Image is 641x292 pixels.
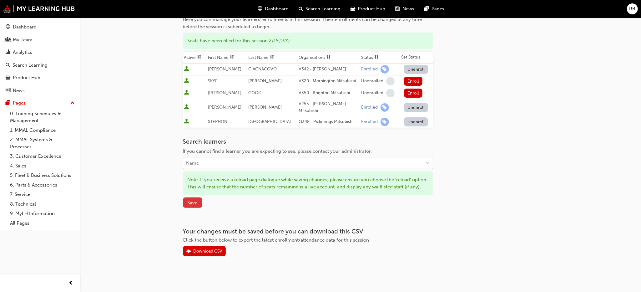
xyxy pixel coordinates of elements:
[3,47,77,58] a: Analytics
[184,104,189,110] span: User is active
[6,24,10,30] span: guage-icon
[248,90,261,95] span: COOK
[184,90,189,96] span: User is active
[13,49,32,56] div: Analytics
[253,3,294,15] a: guage-iconDashboard
[208,78,218,84] span: SKYE
[3,72,77,84] a: Product Hub
[3,97,77,109] button: Pages
[13,74,40,81] div: Product Hub
[395,5,400,13] span: news-icon
[183,148,372,154] span: If you cannot find a learner you are expecting to see, please contact your administrator.
[70,99,75,107] span: up-icon
[360,52,400,64] th: Toggle SortBy
[183,138,433,145] h3: Search learners
[3,34,77,46] a: My Team
[361,105,378,110] div: Enrolled
[3,20,77,97] button: DashboardMy TeamAnalyticsSearch LearningProduct HubNews
[351,5,355,13] span: car-icon
[627,3,638,14] button: RB
[186,249,191,254] span: download-icon
[6,37,10,43] span: people-icon
[6,75,10,81] span: car-icon
[230,55,234,60] span: sorting-icon
[305,5,341,13] span: Search Learning
[183,197,202,208] button: Save
[69,279,73,287] span: prev-icon
[208,119,227,124] span: STEPHON
[386,77,395,85] span: learningRecordVerb_NONE-icon
[258,5,262,13] span: guage-icon
[8,190,77,199] a: 7. Service
[299,78,359,85] div: V320 - Mornington Mitsubishi
[361,90,384,96] div: Unenrolled
[3,5,75,13] img: mmal
[6,88,10,94] span: news-icon
[186,160,199,167] div: Name
[381,65,389,74] span: learningRecordVerb_ENROLL-icon
[8,135,77,151] a: 2. MMAL Systems & Processes
[402,5,414,13] span: News
[299,5,303,13] span: search-icon
[184,66,189,72] span: User is active
[381,103,389,112] span: learningRecordVerb_ENROLL-icon
[184,119,189,125] span: User is active
[299,66,359,73] div: V342 - [PERSON_NAME]
[208,105,241,110] span: [PERSON_NAME]
[404,77,423,86] button: Enroll
[358,5,385,13] span: Product Hub
[248,78,282,84] span: [PERSON_NAME]
[183,237,369,243] span: Click the button below to export the latest enrollment/attendance data for this session
[381,118,389,126] span: learningRecordVerb_ENROLL-icon
[208,90,241,95] span: [PERSON_NAME]
[419,3,449,15] a: pages-iconPages
[183,33,433,49] div: Seats have been filled for this session : 2 / 15 ( 13% )
[8,180,77,190] a: 6. Parts & Accessories
[404,65,428,74] button: Unenroll
[375,55,379,60] span: sorting-icon
[3,21,77,33] a: Dashboard
[432,5,444,13] span: Pages
[183,16,433,30] div: Here you can manage your learners' enrollments in this session. Their enrollments can be changed ...
[197,55,202,60] span: sorting-icon
[299,118,359,126] div: Q348 - Pickerings Mitsubishi
[3,85,77,96] a: News
[6,63,10,68] span: search-icon
[248,119,291,124] span: [GEOGRAPHIC_DATA]
[247,52,298,64] th: Toggle SortBy
[8,209,77,218] a: 9. MyLH Information
[8,199,77,209] a: 8. Technical
[193,248,222,254] div: Download CSV
[13,36,33,44] div: My Team
[346,3,390,15] a: car-iconProduct Hub
[13,100,26,107] div: Pages
[183,172,433,195] div: Note: If you receive a reload page dialogue while saving changes, please ensure you choose the 'r...
[8,109,77,126] a: 0. Training Schedules & Management
[400,52,433,64] th: Set Status
[8,126,77,135] a: 1. MMAL Compliance
[361,78,384,84] div: Unenrolled
[265,5,289,13] span: Dashboard
[13,62,48,69] div: Search Learning
[13,23,37,31] div: Dashboard
[327,55,331,60] span: sorting-icon
[6,100,10,106] span: pages-icon
[183,52,207,64] th: Toggle SortBy
[183,228,433,235] h3: Your changes must be saved before you can download this CSV
[13,87,25,94] div: News
[183,246,226,256] button: Download CSV
[8,161,77,171] a: 4. Sales
[404,117,428,126] button: Unenroll
[3,59,77,71] a: Search Learning
[426,159,430,167] span: down-icon
[299,90,359,97] div: V350 - Brighton Mitsubishi
[248,105,282,110] span: [PERSON_NAME]
[6,50,10,55] span: chart-icon
[8,171,77,180] a: 5. Fleet & Business Solutions
[386,89,395,97] span: learningRecordVerb_NONE-icon
[184,78,189,84] span: User is active
[404,103,428,112] button: Unenroll
[629,5,636,13] span: RB
[404,89,423,98] button: Enroll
